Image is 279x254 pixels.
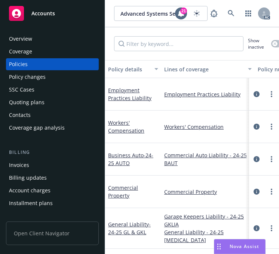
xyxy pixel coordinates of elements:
div: Policy changes [9,71,46,83]
div: Quoting plans [9,96,45,108]
div: Installment plans [9,197,53,209]
div: Drag to move [214,239,224,254]
span: Show inactive [248,37,268,50]
div: Invoices [9,159,29,171]
a: SSC Cases [6,84,99,96]
a: Search [224,6,239,21]
span: Nova Assist [230,243,259,250]
div: Coverage [9,46,32,58]
a: circleInformation [252,122,261,131]
div: Overview [9,33,32,45]
button: Nova Assist [214,239,266,254]
div: Account charges [9,185,50,196]
a: Contacts [6,109,99,121]
a: Policies [6,58,99,70]
a: circleInformation [252,187,261,196]
a: Commercial Property [164,188,252,196]
a: more [267,90,276,99]
a: Account charges [6,185,99,196]
div: Billing updates [9,172,47,184]
a: circleInformation [252,90,261,99]
span: Accounts [31,10,55,16]
a: Installment plans [6,197,99,209]
a: Coverage gap analysis [6,122,99,134]
a: Quoting plans [6,96,99,108]
a: Garage Keepers Liability - 24-25 GKLIA [164,213,252,228]
a: Workers' Compensation [164,123,252,131]
a: Employment Practices Liability [164,90,252,98]
a: circleInformation [252,224,261,233]
a: General Liability - 24-25 [MEDICAL_DATA] [164,228,252,244]
a: Workers' Compensation [108,119,144,134]
div: Policy details [108,65,150,73]
a: more [267,224,276,233]
a: Invoices [6,159,99,171]
a: circleInformation [252,155,261,164]
a: Business Auto [108,152,153,167]
button: Policy details [105,60,161,78]
div: 21 [180,7,187,14]
div: SSC Cases [9,84,34,96]
span: Advanced Systems Services, Inc. [120,10,185,18]
div: Contacts [9,109,31,121]
button: Lines of coverage [161,60,255,78]
a: Commercial Auto Liability - 24-25 BAUT [164,151,252,167]
a: Start snowing [189,6,204,21]
div: Lines of coverage [164,65,243,73]
a: Policy changes [6,71,99,83]
div: Policies [9,58,28,70]
div: Coverage gap analysis [9,122,65,134]
a: Coverage [6,46,99,58]
div: Billing [6,149,99,156]
a: Report a Bug [206,6,221,21]
span: Open Client Navigator [6,222,99,245]
a: Switch app [241,6,256,21]
a: more [267,155,276,164]
a: General Liability [108,221,151,236]
a: Accounts [6,3,99,24]
a: more [267,122,276,131]
a: Commercial Property [108,184,138,199]
a: more [267,187,276,196]
button: Advanced Systems Services, Inc. [114,6,208,21]
input: Filter by keyword... [114,36,243,51]
a: Overview [6,33,99,45]
a: Employment Practices Liability [108,87,151,102]
a: Billing updates [6,172,99,184]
